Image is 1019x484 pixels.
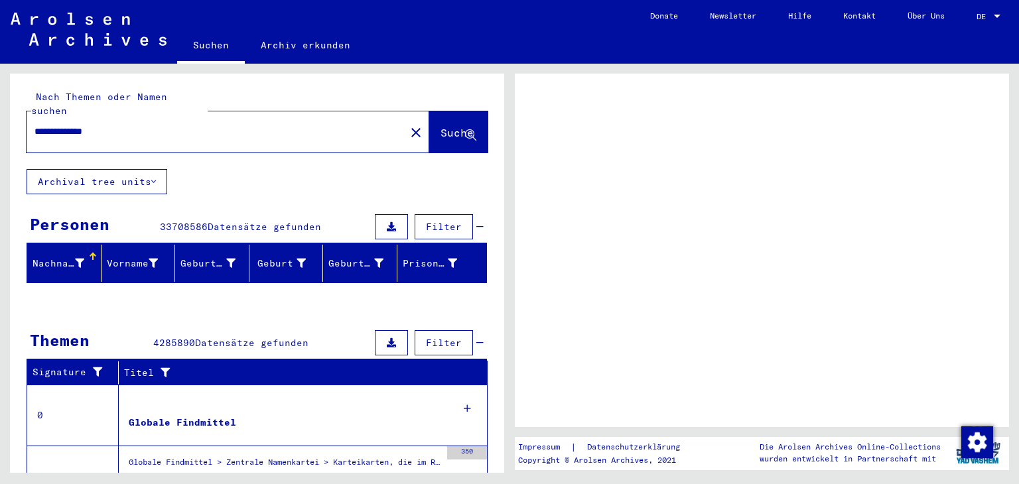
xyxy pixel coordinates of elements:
mat-header-cell: Geburt‏ [249,245,324,282]
div: Geburtsname [180,257,236,271]
mat-icon: close [408,125,424,141]
td: 0 [27,385,119,446]
a: Datenschutzerklärung [577,440,696,454]
span: DE [977,12,991,21]
span: 33708586 [160,221,208,233]
div: Geburtsdatum [328,257,383,271]
div: Personen [30,212,109,236]
div: Signature [33,365,108,379]
span: Datensätze gefunden [195,337,308,349]
div: Vorname [107,253,175,274]
span: Suche [441,126,474,139]
div: Signature [33,362,121,383]
p: Copyright © Arolsen Archives, 2021 [518,454,696,466]
mat-header-cell: Vorname [102,245,176,282]
p: wurden entwickelt in Partnerschaft mit [760,453,941,465]
div: Nachname [33,253,101,274]
button: Archival tree units [27,169,167,194]
p: Die Arolsen Archives Online-Collections [760,441,941,453]
a: Impressum [518,440,571,454]
a: Suchen [177,29,245,64]
mat-header-cell: Prisoner # [397,245,487,282]
div: Geburtsname [180,253,252,274]
button: Filter [415,330,473,355]
img: yv_logo.png [953,436,1003,469]
button: Clear [403,119,429,145]
div: 350 [447,446,487,459]
div: Globale Findmittel [129,416,236,430]
div: Prisoner # [403,253,474,274]
div: Vorname [107,257,159,271]
button: Filter [415,214,473,239]
mat-header-cell: Geburtsdatum [323,245,397,282]
div: Nachname [33,257,84,271]
div: Geburt‏ [255,257,306,271]
button: Suche [429,111,488,152]
mat-label: Nach Themen oder Namen suchen [31,91,167,117]
mat-header-cell: Nachname [27,245,102,282]
div: Prisoner # [403,257,458,271]
div: Titel [124,366,461,380]
span: Filter [426,337,462,349]
img: Arolsen_neg.svg [11,13,167,46]
mat-header-cell: Geburtsname [175,245,249,282]
span: Datensätze gefunden [208,221,321,233]
div: Globale Findmittel > Zentrale Namenkartei > Karteikarten, die im Rahmen der sequentiellen Massend... [129,456,441,475]
span: 4285890 [153,337,195,349]
img: Zustimmung ändern [961,426,993,458]
div: Themen [30,328,90,352]
div: | [518,440,696,454]
span: Filter [426,221,462,233]
div: Geburt‏ [255,253,323,274]
div: Titel [124,362,474,383]
div: Geburtsdatum [328,253,400,274]
div: Zustimmung ändern [961,426,992,457]
a: Archiv erkunden [245,29,366,61]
